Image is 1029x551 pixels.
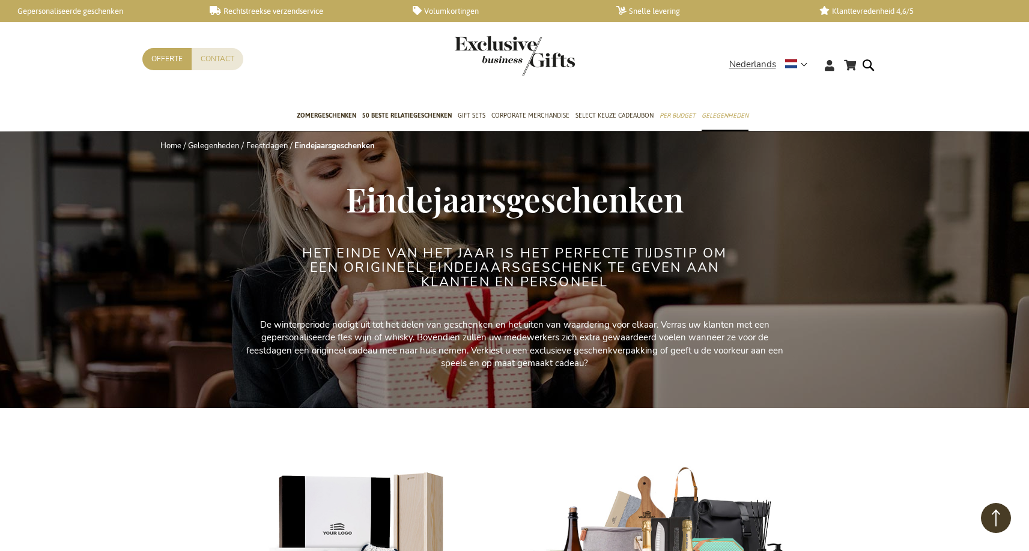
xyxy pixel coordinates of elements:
[458,109,485,122] span: Gift Sets
[188,140,239,151] a: Gelegenheden
[160,140,181,151] a: Home
[413,6,597,16] a: Volumkortingen
[702,109,748,122] span: Gelegenheden
[575,109,654,122] span: Select Keuze Cadeaubon
[660,109,696,122] span: Per Budget
[192,48,243,70] a: Contact
[819,6,1004,16] a: Klanttevredenheid 4,6/5
[616,6,801,16] a: Snelle levering
[729,58,815,71] div: Nederlands
[455,36,575,76] img: Exclusive Business gifts logo
[729,58,776,71] span: Nederlands
[491,109,569,122] span: Corporate Merchandise
[210,6,394,16] a: Rechtstreekse verzendservice
[297,109,356,122] span: Zomergeschenken
[455,36,515,76] a: store logo
[290,246,740,290] h2: Het einde van het jaar is het perfecte tijdstip om een origineel eindejaarsgeschenk te geven aan ...
[6,6,190,16] a: Gepersonaliseerde geschenken
[362,109,452,122] span: 50 beste relatiegeschenken
[244,319,785,370] p: De winterperiode nodigt uit tot het delen van geschenken en het uiten van waardering voor elkaar....
[142,48,192,70] a: Offerte
[346,176,684,221] span: Eindejaarsgeschenken
[246,140,288,151] a: Feestdagen
[294,140,375,151] strong: Eindejaarsgeschenken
